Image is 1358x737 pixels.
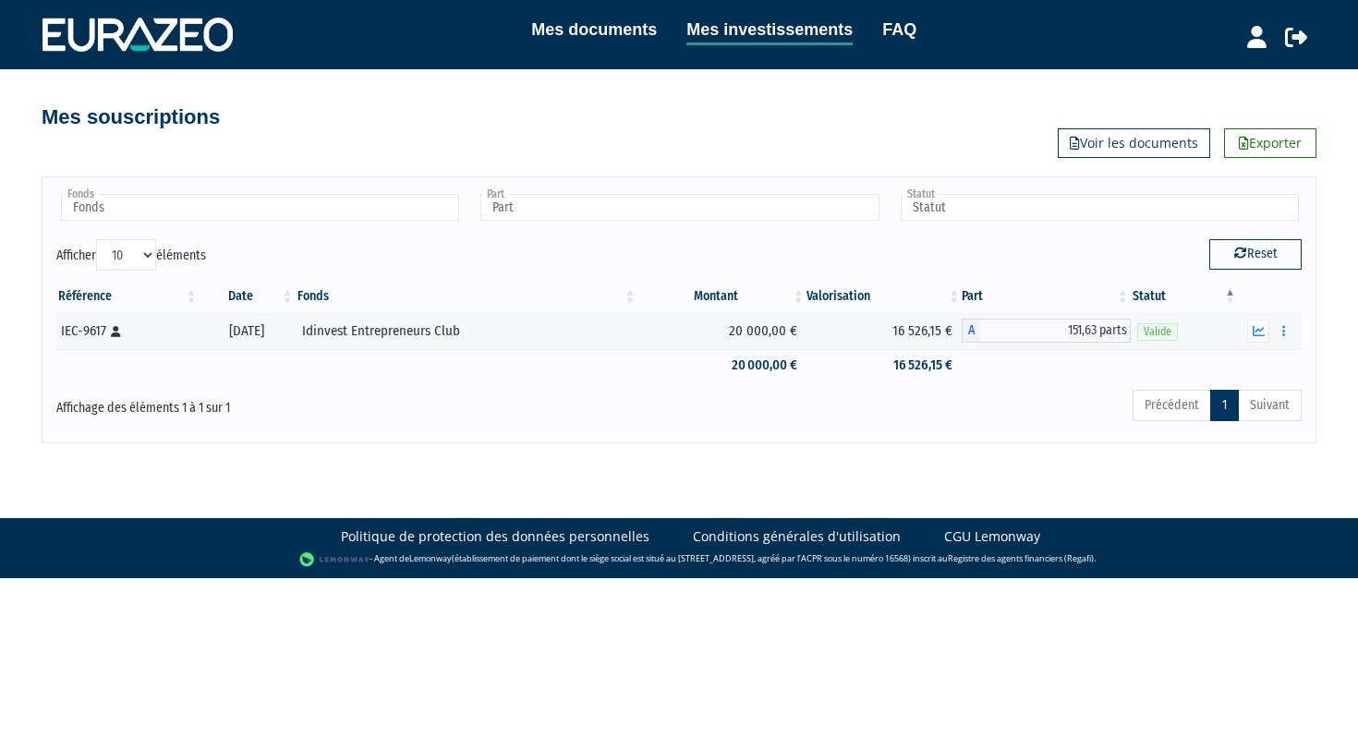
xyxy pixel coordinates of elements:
[18,550,1340,569] div: - Agent de (établissement de paiement dont le siège social est situé au [STREET_ADDRESS], agréé p...
[686,17,853,45] a: Mes investissements
[806,312,962,349] td: 16 526,15 €
[1209,239,1302,269] button: Reset
[882,17,916,42] a: FAQ
[806,349,962,381] td: 16 526,15 €
[42,106,220,128] h4: Mes souscriptions
[1058,128,1210,158] a: Voir les documents
[962,281,1130,312] th: Part: activer pour trier la colonne par ordre croissant
[637,312,806,349] td: 20 000,00 €
[693,527,901,546] a: Conditions générales d'utilisation
[61,321,192,341] div: IEC-9617
[1224,128,1316,158] a: Exporter
[637,281,806,312] th: Montant: activer pour trier la colonne par ordre croissant
[56,239,206,271] label: Afficher éléments
[531,17,657,42] a: Mes documents
[56,281,199,312] th: Référence : activer pour trier la colonne par ordre croissant
[56,388,559,417] div: Affichage des éléments 1 à 1 sur 1
[96,239,156,271] select: Afficheréléments
[1131,281,1238,312] th: Statut : activer pour trier la colonne par ordre d&eacute;croissant
[637,349,806,381] td: 20 000,00 €
[944,527,1040,546] a: CGU Lemonway
[962,319,1130,343] div: A - Idinvest Entrepreneurs Club
[1210,390,1239,421] a: 1
[1137,323,1178,341] span: Valide
[1238,390,1302,421] a: Suivant
[205,321,288,341] div: [DATE]
[806,281,962,312] th: Valorisation: activer pour trier la colonne par ordre croissant
[341,527,649,546] a: Politique de protection des données personnelles
[948,552,1094,564] a: Registre des agents financiers (Regafi)
[980,319,1130,343] span: 151,63 parts
[199,281,295,312] th: Date: activer pour trier la colonne par ordre croissant
[299,550,370,569] img: logo-lemonway.png
[296,281,638,312] th: Fonds: activer pour trier la colonne par ordre croissant
[962,319,980,343] span: A
[111,326,121,337] i: [Français] Personne physique
[409,552,452,564] a: Lemonway
[42,18,233,51] img: 1732889491-logotype_eurazeo_blanc_rvb.png
[302,321,632,341] div: Idinvest Entrepreneurs Club
[1133,390,1211,421] a: Précédent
